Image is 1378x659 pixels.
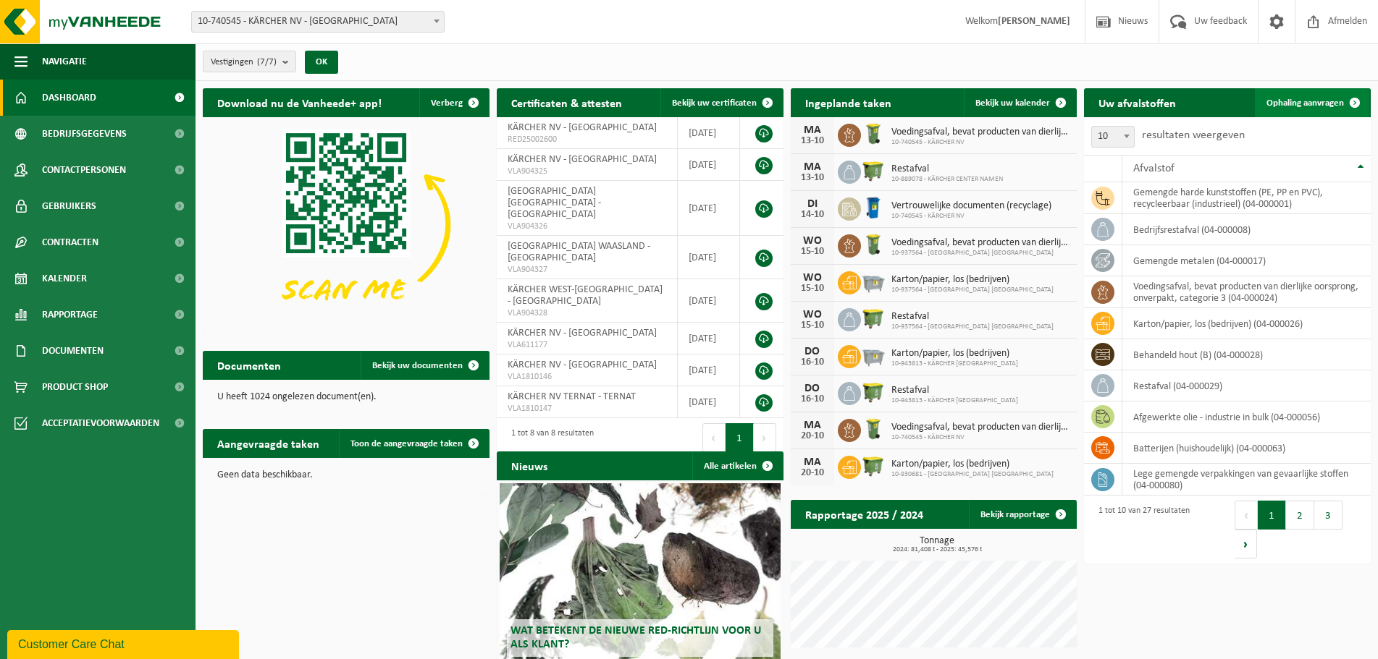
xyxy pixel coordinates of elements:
img: WB-1100-HPE-GN-51 [861,380,886,404]
h2: Uw afvalstoffen [1084,88,1190,116]
span: Karton/papier, los (bedrijven) [891,459,1054,470]
span: Kalender [42,260,87,297]
span: Contracten [42,224,98,260]
span: 10-943813 - KÄRCHER [GEOGRAPHIC_DATA] [891,360,1018,368]
span: Afvalstof [1133,163,1175,174]
span: VLA1810147 [508,403,666,414]
span: Wat betekent de nieuwe RED-richtlijn voor u als klant? [511,625,761,650]
td: [DATE] [678,236,740,279]
td: bedrijfsrestafval (04-000008) [1122,214,1371,245]
td: [DATE] [678,323,740,354]
button: 1 [1258,501,1286,530]
div: WO [798,272,827,284]
div: WO [798,235,827,247]
span: Bedrijfsgegevens [42,116,127,152]
a: Toon de aangevraagde taken [339,429,488,458]
img: WB-1100-HPE-GN-50 [861,454,886,478]
td: gemengde harde kunststoffen (PE, PP en PVC), recycleerbaar (industrieel) (04-000001) [1122,182,1371,214]
span: KÄRCHER NV - [GEOGRAPHIC_DATA] [508,360,657,370]
div: 16-10 [798,357,827,367]
span: VLA904328 [508,307,666,319]
a: Alle artikelen [692,451,782,480]
strong: [PERSON_NAME] [998,16,1070,27]
span: KÄRCHER WEST-[GEOGRAPHIC_DATA] - [GEOGRAPHIC_DATA] [508,284,663,307]
td: batterijen (huishoudelijk) (04-000063) [1122,433,1371,464]
div: MA [798,124,827,136]
span: KÄRCHER NV - [GEOGRAPHIC_DATA] [508,154,657,165]
div: 1 tot 8 van 8 resultaten [504,422,594,454]
span: 10 [1091,126,1135,148]
div: 20-10 [798,431,827,441]
span: Verberg [431,98,463,108]
span: Gebruikers [42,188,96,224]
span: Documenten [42,333,104,369]
span: VLA611177 [508,339,666,351]
h2: Ingeplande taken [791,88,906,116]
h2: Aangevraagde taken [203,429,334,457]
span: [GEOGRAPHIC_DATA] [GEOGRAPHIC_DATA] - [GEOGRAPHIC_DATA] [508,186,601,220]
h2: Documenten [203,351,295,379]
td: [DATE] [678,117,740,149]
div: 14-10 [798,210,827,220]
span: Bekijk uw documenten [372,361,463,370]
span: Karton/papier, los (bedrijven) [891,274,1054,286]
a: Ophaling aanvragen [1255,88,1369,117]
button: Next [754,423,776,452]
div: MA [798,456,827,468]
span: 10-937564 - [GEOGRAPHIC_DATA] [GEOGRAPHIC_DATA] [891,323,1054,331]
span: Karton/papier, los (bedrijven) [891,348,1018,360]
span: Voedingsafval, bevat producten van dierlijke oorsprong, onverpakt, categorie 3 [891,127,1070,138]
div: DO [798,383,827,394]
h2: Nieuws [497,451,562,480]
span: Voedingsafval, bevat producten van dierlijke oorsprong, onverpakt, categorie 3 [891,422,1070,433]
div: 20-10 [798,468,827,478]
span: Dashboard [42,80,96,116]
a: Bekijk rapportage [969,500,1075,529]
span: 10-943813 - KÄRCHER [GEOGRAPHIC_DATA] [891,396,1018,405]
span: KÄRCHER NV TERNAT - TERNAT [508,391,636,402]
img: WB-0140-HPE-GN-50 [861,417,886,441]
img: WB-2500-GAL-GY-01 [861,269,886,294]
img: WB-0140-HPE-GN-50 [861,122,886,146]
td: behandeld hout (B) (04-000028) [1122,339,1371,370]
img: Download de VHEPlus App [203,117,490,332]
td: karton/papier, los (bedrijven) (04-000026) [1122,308,1371,339]
span: Voedingsafval, bevat producten van dierlijke oorsprong, onverpakt, categorie 3 [891,237,1070,249]
div: 13-10 [798,173,827,183]
a: Bekijk uw documenten [361,351,488,380]
span: Acceptatievoorwaarden [42,405,159,441]
span: RED25002600 [508,134,666,145]
span: Ophaling aanvragen [1266,98,1344,108]
td: [DATE] [678,354,740,386]
button: Verberg [419,88,488,117]
button: Next [1235,530,1257,558]
span: Vestigingen [211,51,277,73]
h2: Rapportage 2025 / 2024 [791,500,938,528]
td: afgewerkte olie - industrie in bulk (04-000056) [1122,401,1371,433]
div: DI [798,198,827,210]
span: VLA1810146 [508,371,666,383]
button: Previous [1235,501,1258,530]
button: 2 [1286,501,1314,530]
h2: Certificaten & attesten [497,88,637,116]
span: VLA904327 [508,264,666,276]
td: [DATE] [678,279,740,323]
td: voedingsafval, bevat producten van dierlijke oorsprong, onverpakt, categorie 3 (04-000024) [1122,276,1371,308]
img: WB-1100-HPE-GN-50 [861,158,886,183]
td: [DATE] [678,149,740,181]
span: Toon de aangevraagde taken [350,439,463,448]
div: 16-10 [798,394,827,404]
button: OK [305,51,338,74]
span: Rapportage [42,297,98,333]
div: 15-10 [798,247,827,257]
img: WB-0240-HPE-BE-09 [861,195,886,220]
img: WB-2500-GAL-GY-01 [861,343,886,367]
iframe: chat widget [7,627,242,659]
h2: Download nu de Vanheede+ app! [203,88,396,116]
span: 10-740545 - KÄRCHER NV [891,138,1070,147]
button: Previous [702,423,726,452]
div: 15-10 [798,284,827,294]
td: lege gemengde verpakkingen van gevaarlijke stoffen (04-000080) [1122,464,1371,496]
h3: Tonnage [798,536,1077,553]
span: 10-740545 - KÄRCHER NV - WILRIJK [191,11,445,33]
